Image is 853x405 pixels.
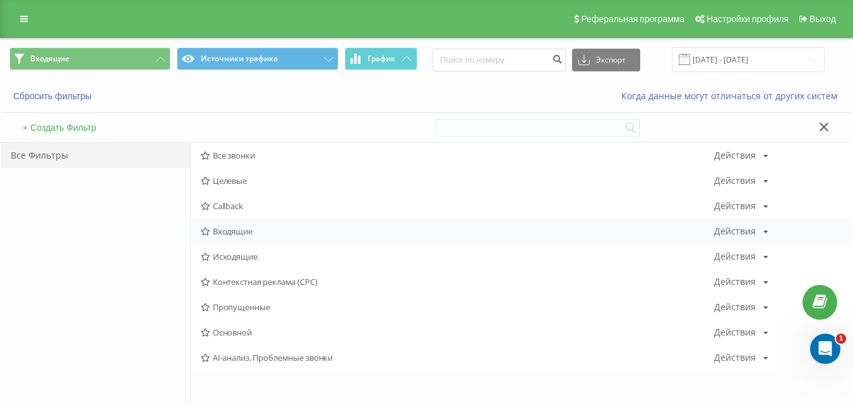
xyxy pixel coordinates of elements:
[714,252,756,261] div: Действия
[714,353,756,362] div: Действия
[201,353,714,362] span: AI-анализ. Проблемные звонки
[201,227,714,236] span: Входящие
[581,14,684,24] span: Реферальная программа
[621,90,844,102] a: Когда данные могут отличаться от других систем
[177,47,338,70] button: Источники трафика
[9,47,170,70] button: Входящие
[201,277,714,286] span: Контекстная реклама (CPC)
[707,14,789,24] span: Настройки профиля
[345,47,417,70] button: График
[714,202,756,210] div: Действия
[201,328,714,337] span: Основной
[367,54,395,63] span: График
[810,334,840,364] iframe: Intercom live chat
[19,122,100,133] button: + Создать Фильтр
[714,227,756,236] div: Действия
[201,176,714,185] span: Целевые
[1,143,190,168] div: Все Фильтры
[432,49,566,71] input: Поиск по номеру
[572,49,640,71] button: Экспорт
[9,90,98,102] button: Сбросить фильтры
[714,328,756,337] div: Действия
[201,202,714,210] span: Callback
[30,54,69,64] span: Входящие
[714,176,756,185] div: Действия
[809,14,836,24] span: Выход
[714,151,756,160] div: Действия
[815,121,833,135] button: Закрыть
[201,252,714,261] span: Исходящие
[714,303,756,311] div: Действия
[836,334,846,344] span: 1
[201,303,714,311] span: Пропущенные
[714,277,756,286] div: Действия
[201,151,714,160] span: Все звонки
